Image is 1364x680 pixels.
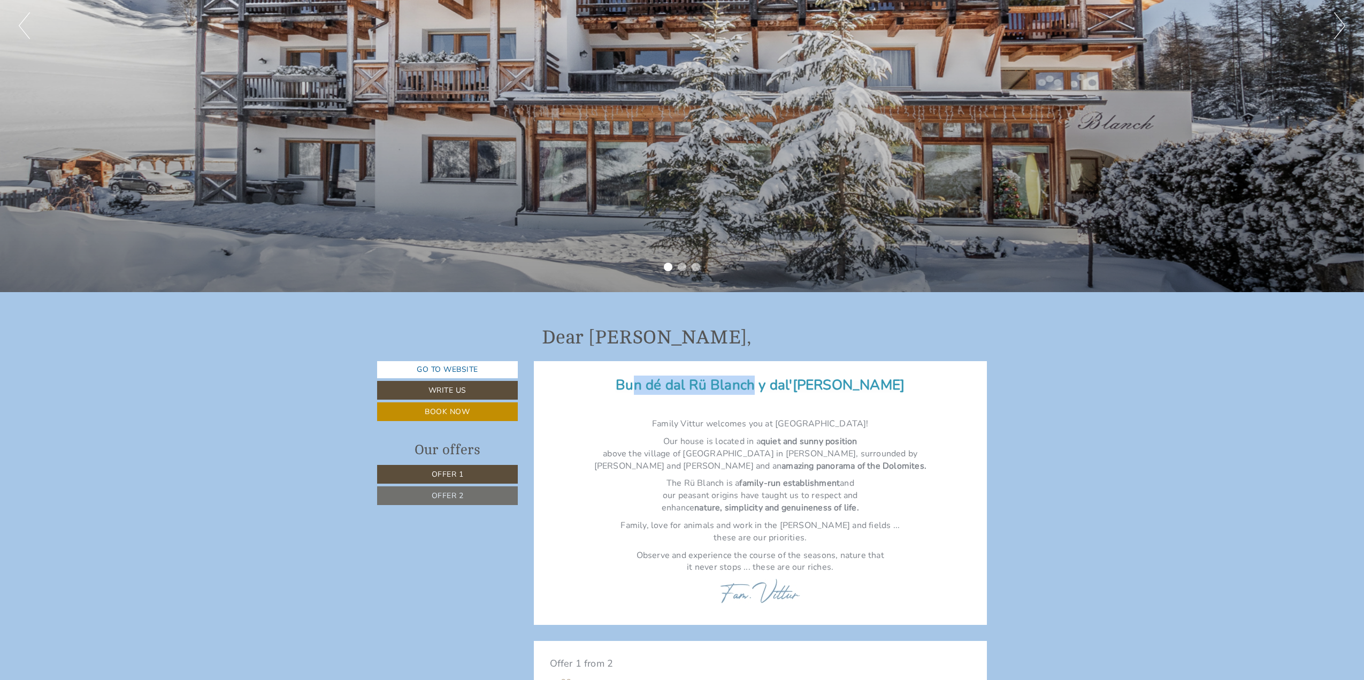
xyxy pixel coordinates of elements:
[19,12,30,39] button: Previous
[720,579,800,603] img: image
[8,29,134,62] div: Hello, how can we help you?
[377,402,518,421] a: Book now
[190,8,231,26] div: [DATE]
[16,31,129,40] div: Hotel Ciasa Rü Blanch - Authentic view
[761,435,857,447] strong: quiet and sunny position
[550,549,971,574] p: Observe and experience the course of the seasons, nature that it never stops ... these are our ri...
[16,52,129,59] small: 10:10
[550,435,971,472] p: Our house is located in a above the village of [GEOGRAPHIC_DATA] in [PERSON_NAME], surrounded by ...
[377,440,518,460] div: Our offers
[432,469,464,479] span: Offer 1
[550,657,614,670] span: Offer 1 from 2
[542,327,751,348] h1: Dear [PERSON_NAME],
[550,418,971,430] p: Family Vittur welcomes you at [GEOGRAPHIC_DATA]!
[367,282,422,301] button: Send
[781,460,926,472] strong: amazing panorama of the Dolomites.
[377,361,518,378] a: Go to website
[694,502,859,514] strong: nature, simplicity and genuineness of life.
[550,519,971,544] p: Family, love for animals and work in the [PERSON_NAME] and fields ... these are our priorities.
[1334,12,1345,39] button: Next
[739,477,840,489] strong: family-run establishment
[432,491,464,501] span: Offer 2
[616,376,905,394] span: Bun dé dal Rü Blanch y dal'[PERSON_NAME]
[377,381,518,400] a: Write us
[550,477,971,514] p: The Rü Blanch is a and our peasant origins have taught us to respect and enhance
